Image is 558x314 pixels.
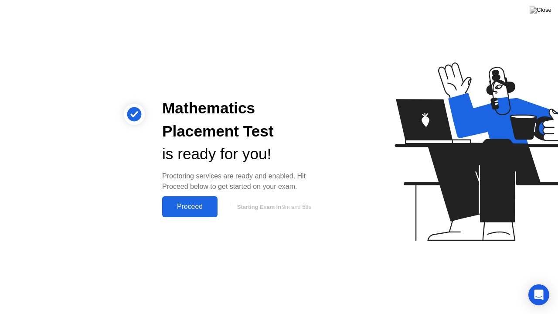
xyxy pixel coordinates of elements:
[165,203,215,211] div: Proceed
[282,204,311,210] span: 9m and 58s
[528,284,549,305] div: Open Intercom Messenger
[162,97,324,143] div: Mathematics Placement Test
[162,171,324,192] div: Proctoring services are ready and enabled. Hit Proceed below to get started on your exam.
[530,7,551,14] img: Close
[222,198,324,215] button: Starting Exam in9m and 58s
[162,196,218,217] button: Proceed
[162,143,324,166] div: is ready for you!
